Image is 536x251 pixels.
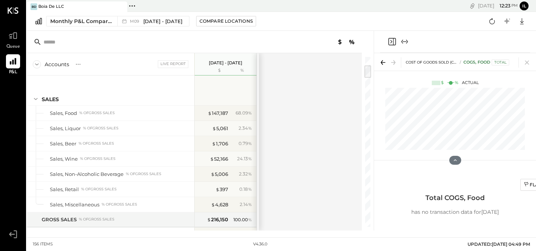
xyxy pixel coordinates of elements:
[211,202,215,207] span: $
[212,125,228,132] div: 5,061
[80,156,115,161] div: % of GROSS SALES
[38,4,64,10] div: Boia De LLC
[449,156,461,165] button: Hide Chart
[102,202,137,207] div: % of GROSS SALES
[50,155,78,162] div: Sales, Wine
[406,60,463,65] span: COST OF GOODS SOLD (COGS)
[50,125,81,132] div: Sales, Liquor
[79,110,115,116] div: % of GROSS SALES
[143,18,182,25] span: [DATE] - [DATE]
[239,140,252,147] div: 0.79
[469,2,476,10] div: copy link
[432,80,479,86] div: Actual
[50,186,79,193] div: Sales, Retail
[212,140,228,147] div: 1,706
[211,171,215,177] span: $
[42,96,59,103] div: SALES
[210,156,214,162] span: $
[520,1,529,10] button: Il
[211,171,228,178] div: 5,006
[50,110,77,117] div: Sales, Food
[209,60,242,65] p: [DATE] - [DATE]
[248,155,252,161] span: %
[210,155,228,162] div: 52,166
[212,141,216,147] span: $
[411,190,499,206] h3: Total COGS, Food
[0,54,26,76] a: P&L
[230,68,254,74] div: %
[495,2,510,9] span: 12 : 23
[46,16,189,26] button: Monthly P&L Comparison M09[DATE] - [DATE]
[239,186,252,193] div: 0.18
[478,2,518,9] div: [DATE]
[212,125,216,131] span: $
[200,18,253,24] div: Compare Locations
[233,216,252,223] div: 100.00
[239,125,252,132] div: 2.34
[207,216,211,222] span: $
[511,3,518,8] span: pm
[492,59,509,65] div: Total
[6,44,20,50] span: Queue
[237,155,252,162] div: 24.13
[411,209,499,216] p: has no transaction data for [DATE]
[208,110,212,116] span: $
[50,17,113,25] div: Monthly P&L Comparison
[50,140,76,147] div: Sales, Beer
[248,171,252,177] span: %
[216,186,228,193] div: 397
[50,201,99,208] div: Sales, Miscellaneous
[463,59,509,65] div: COGS, Food
[441,80,444,86] div: $
[211,201,228,208] div: 4,628
[387,37,396,46] button: Close panel
[79,217,114,222] div: % of GROSS SALES
[216,186,220,192] span: $
[468,241,530,247] span: UPDATED: [DATE] 04:49 PM
[253,241,267,247] div: v 4.36.0
[130,19,141,23] span: M09
[198,68,228,74] div: $
[42,216,77,223] div: GROSS SALES
[240,201,252,208] div: 2.14
[158,60,188,68] div: Live Report
[400,37,409,46] button: Expand panel (e)
[196,16,256,26] button: Compare Locations
[81,187,117,192] div: % of GROSS SALES
[0,29,26,50] a: Queue
[455,80,458,86] div: %
[83,126,118,131] div: % of GROSS SALES
[248,216,252,222] span: %
[248,110,252,116] span: %
[31,3,37,10] div: BD
[236,110,252,116] div: 68.09
[9,69,17,76] span: P&L
[126,171,161,177] div: % of GROSS SALES
[248,201,252,207] span: %
[239,171,252,177] div: 2.32
[33,241,53,247] div: 156 items
[248,125,252,131] span: %
[50,171,124,178] div: Sales, Non-Alcoholic Beverage
[45,61,69,68] div: Accounts
[208,110,228,117] div: 147,187
[79,141,114,146] div: % of GROSS SALES
[248,186,252,192] span: %
[248,140,252,146] span: %
[207,216,228,223] div: 216,150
